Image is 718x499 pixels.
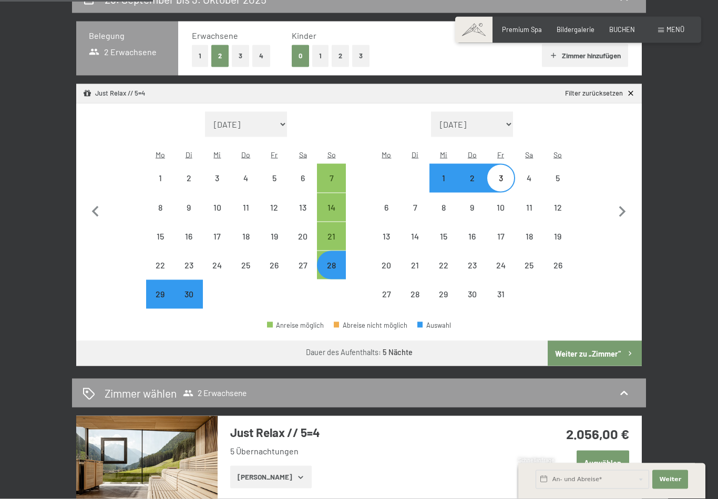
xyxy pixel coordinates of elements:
[543,193,572,222] div: Anreise nicht möglich
[515,164,543,192] div: Anreise nicht möglich
[372,251,401,279] div: Anreise nicht möglich
[232,164,260,192] div: Anreise nicht möglich
[459,174,485,200] div: 2
[429,193,458,222] div: Anreise nicht möglich
[486,280,515,308] div: Fri Oct 31 2025
[486,251,515,279] div: Anreise nicht möglich
[175,280,203,308] div: Anreise nicht möglich
[203,193,231,222] div: Anreise nicht möglich
[175,280,203,308] div: Tue Sep 30 2025
[516,232,542,258] div: 18
[175,222,203,251] div: Anreise nicht möglich
[518,457,555,463] span: Schnellanfrage
[146,251,175,279] div: Anreise nicht möglich
[429,280,458,308] div: Anreise nicht möglich
[543,222,572,251] div: Sun Oct 19 2025
[458,280,486,308] div: Thu Oct 30 2025
[146,193,175,222] div: Anreise nicht möglich
[609,25,635,34] span: BUCHEN
[232,222,260,251] div: Anreise nicht möglich
[176,290,202,316] div: 30
[402,232,428,258] div: 14
[545,174,571,200] div: 5
[232,45,249,67] button: 3
[146,280,175,308] div: Anreise nicht möglich
[146,193,175,222] div: Mon Sep 08 2025
[289,193,317,222] div: Anreise nicht möglich
[497,150,504,159] abbr: Freitag
[487,174,514,200] div: 3
[156,150,165,159] abbr: Montag
[175,251,203,279] div: Tue Sep 23 2025
[430,290,457,316] div: 29
[429,251,458,279] div: Wed Oct 22 2025
[232,193,260,222] div: Thu Sep 11 2025
[312,45,329,67] button: 1
[486,193,515,222] div: Fri Oct 10 2025
[230,445,515,457] li: 5 Übernachtungen
[175,164,203,192] div: Anreise nicht möglich
[516,174,542,200] div: 4
[401,193,429,222] div: Anreise nicht möglich
[306,347,413,358] div: Dauer des Aufenthalts:
[515,251,543,279] div: Sat Oct 25 2025
[486,164,515,192] div: Fri Oct 03 2025
[401,251,429,279] div: Tue Oct 21 2025
[146,280,175,308] div: Mon Sep 29 2025
[260,164,289,192] div: Anreise nicht möglich
[372,222,401,251] div: Mon Oct 13 2025
[516,203,542,230] div: 11
[459,290,485,316] div: 30
[317,164,345,192] div: Sun Sep 07 2025
[271,150,278,159] abbr: Freitag
[402,290,428,316] div: 28
[203,222,231,251] div: Anreise nicht möglich
[429,164,458,192] div: Anreise nicht möglich
[515,222,543,251] div: Sat Oct 18 2025
[486,164,515,192] div: Anreise nicht möglich
[299,150,307,159] abbr: Samstag
[468,150,477,159] abbr: Donnerstag
[543,193,572,222] div: Sun Oct 12 2025
[232,251,260,279] div: Anreise nicht möglich
[373,203,399,230] div: 6
[515,193,543,222] div: Anreise nicht möglich
[290,203,316,230] div: 13
[203,251,231,279] div: Wed Sep 24 2025
[146,251,175,279] div: Mon Sep 22 2025
[260,193,289,222] div: Fri Sep 12 2025
[487,290,514,316] div: 31
[429,222,458,251] div: Wed Oct 15 2025
[260,251,289,279] div: Fri Sep 26 2025
[486,251,515,279] div: Fri Oct 24 2025
[175,193,203,222] div: Anreise nicht möglich
[183,388,247,399] span: 2 Erwachsene
[502,25,542,34] a: Premium Spa
[352,45,370,67] button: 3
[252,45,270,67] button: 4
[105,386,177,401] h2: Zimmer wählen
[146,164,175,192] div: Anreise nicht möglich
[203,193,231,222] div: Wed Sep 10 2025
[430,174,457,200] div: 1
[204,232,230,258] div: 17
[515,164,543,192] div: Sat Oct 04 2025
[233,174,259,200] div: 4
[261,261,288,287] div: 26
[261,232,288,258] div: 19
[83,89,145,98] div: Just Relax // 5=4
[334,322,407,329] div: Abreise nicht möglich
[429,222,458,251] div: Anreise nicht möglich
[458,251,486,279] div: Anreise nicht möglich
[260,251,289,279] div: Anreise nicht möglich
[289,164,317,192] div: Anreise nicht möglich
[233,232,259,258] div: 18
[175,164,203,192] div: Tue Sep 02 2025
[232,193,260,222] div: Anreise nicht möglich
[553,150,562,159] abbr: Sonntag
[458,193,486,222] div: Anreise nicht möglich
[204,174,230,200] div: 3
[417,322,451,329] div: Auswahl
[515,193,543,222] div: Sat Oct 11 2025
[611,112,633,309] button: Nächster Monat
